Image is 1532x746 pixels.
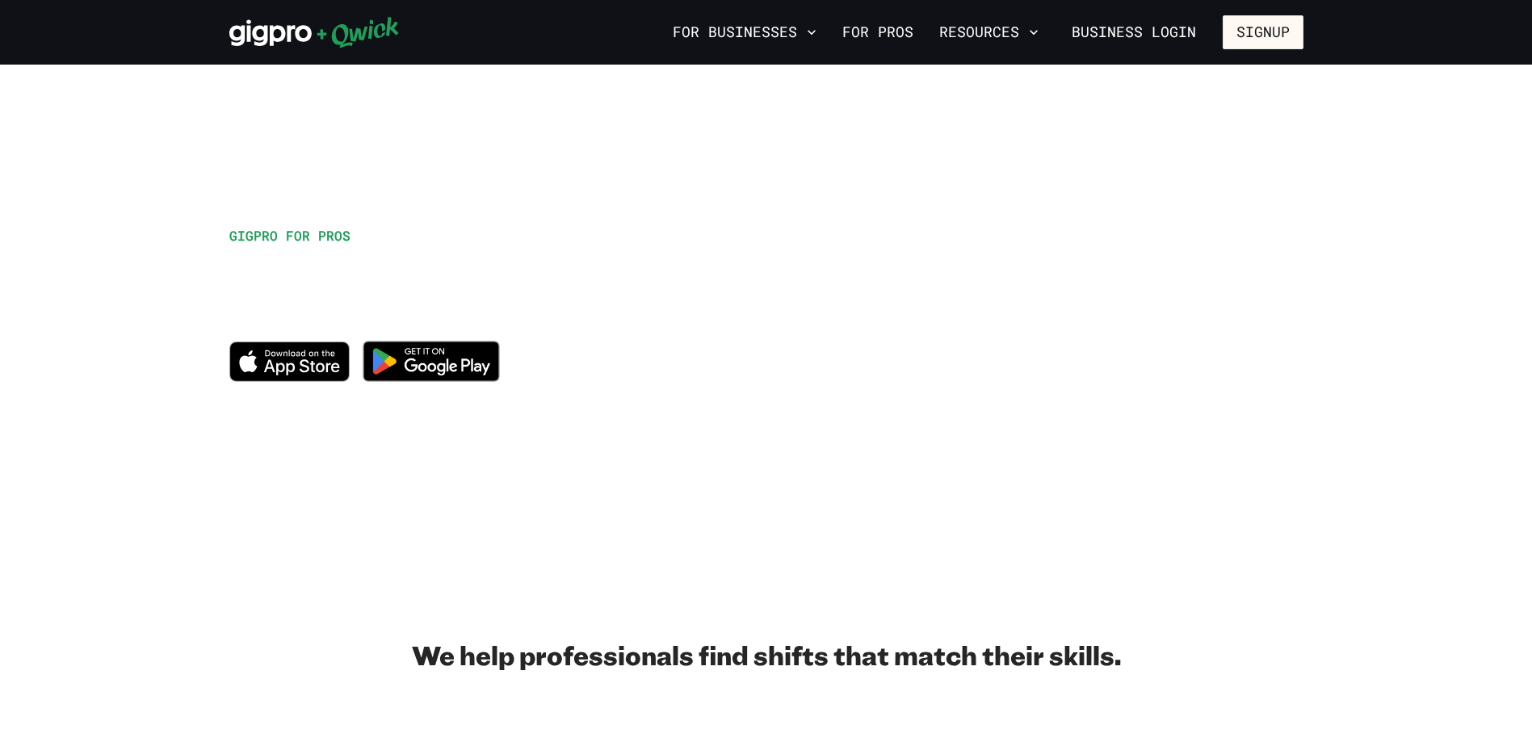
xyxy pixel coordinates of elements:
span: GIGPRO FOR PROS [229,227,350,244]
a: Download on the App Store [229,368,350,385]
button: Resources [933,19,1045,46]
h2: We help professionals find shifts that match their skills. [229,639,1303,671]
button: For Businesses [666,19,823,46]
a: Business Login [1058,15,1210,49]
h1: Work when you want, explore new opportunities, and get paid for it! [229,252,874,325]
button: Signup [1223,15,1303,49]
a: For Pros [836,19,920,46]
img: Get it on Google Play [353,331,510,392]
